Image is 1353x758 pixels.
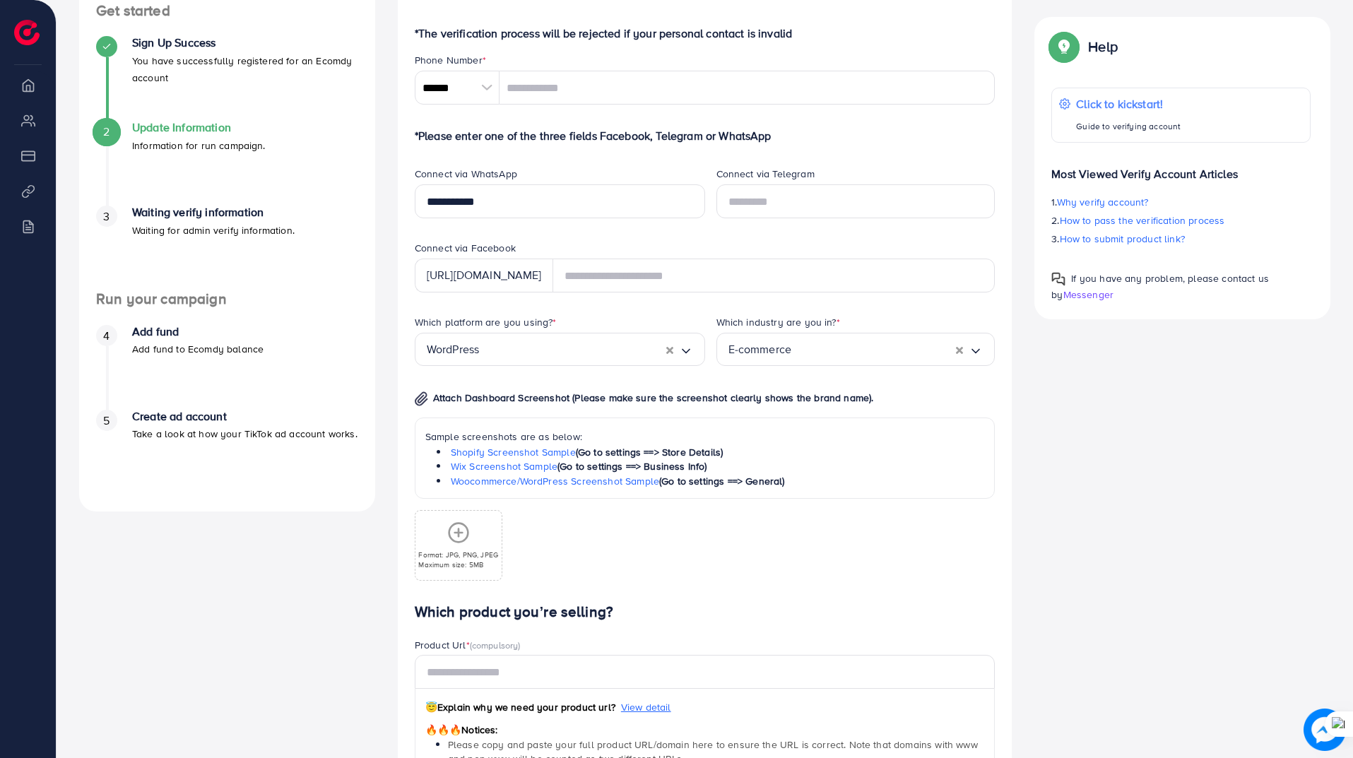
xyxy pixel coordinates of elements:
a: Shopify Screenshot Sample [451,445,576,459]
h4: Create ad account [132,410,358,423]
li: Sign Up Success [79,36,375,121]
p: *The verification process will be rejected if your personal contact is invalid [415,25,995,42]
input: Search for option [479,338,666,360]
span: Attach Dashboard Screenshot (Please make sure the screenshot clearly shows the brand name). [433,391,874,405]
img: logo [14,20,40,45]
p: Click to kickstart! [1076,95,1181,112]
h4: Update Information [132,121,266,134]
span: 5 [103,413,110,429]
span: How to pass the verification process [1060,213,1225,227]
span: E-commerce [728,338,792,360]
p: Format: JPG, PNG, JPEG [418,550,498,559]
span: Notices: [425,723,498,737]
label: Connect via Facebook [415,241,516,255]
div: Search for option [716,333,995,366]
label: Product Url [415,638,521,652]
span: If you have any problem, please contact us by [1051,271,1269,302]
p: Help [1088,38,1118,55]
span: Explain why we need your product url? [425,700,615,714]
span: 😇 [425,700,437,714]
h4: Sign Up Success [132,36,358,49]
span: View detail [621,700,671,714]
label: Phone Number [415,53,486,67]
span: WordPress [427,338,479,360]
li: Update Information [79,121,375,206]
span: (Go to settings ==> Store Details) [576,445,723,459]
span: (Go to settings ==> Business Info) [557,459,707,473]
div: Search for option [415,333,705,366]
p: Guide to verifying account [1076,118,1181,135]
img: Popup guide [1051,272,1065,286]
p: *Please enter one of the three fields Facebook, Telegram or WhatsApp [415,127,995,144]
p: Waiting for admin verify information. [132,222,295,239]
p: Sample screenshots are as below: [425,428,985,445]
p: Maximum size: 5MB [418,559,498,569]
img: Popup guide [1051,34,1077,59]
button: Clear Selected [666,341,673,357]
img: image [1304,709,1346,751]
label: Which industry are you in? [716,315,840,329]
li: Create ad account [79,410,375,495]
span: 2 [103,124,110,140]
p: 2. [1051,212,1311,229]
h4: Which product you’re selling? [415,603,995,621]
p: You have successfully registered for an Ecomdy account [132,52,358,86]
label: Connect via Telegram [716,167,815,181]
p: Add fund to Ecomdy balance [132,340,264,357]
li: Waiting verify information [79,206,375,290]
div: [URL][DOMAIN_NAME] [415,259,553,292]
img: img [415,391,428,406]
button: Clear Selected [956,341,963,357]
span: (Go to settings ==> General) [659,474,784,488]
input: Search for option [791,338,956,360]
li: Add fund [79,325,375,410]
p: 1. [1051,194,1311,211]
span: (compulsory) [470,639,521,651]
span: Why verify account? [1057,195,1149,209]
p: Most Viewed Verify Account Articles [1051,154,1311,182]
a: Woocommerce/WordPress Screenshot Sample [451,474,659,488]
span: 4 [103,328,110,344]
span: Messenger [1063,288,1113,302]
span: 3 [103,208,110,225]
span: How to submit product link? [1060,232,1185,246]
p: Information for run campaign. [132,137,266,154]
p: 3. [1051,230,1311,247]
span: 🔥🔥🔥 [425,723,461,737]
h4: Add fund [132,325,264,338]
h4: Waiting verify information [132,206,295,219]
h4: Get started [79,2,375,20]
p: Take a look at how your TikTok ad account works. [132,425,358,442]
label: Which platform are you using? [415,315,557,329]
h4: Run your campaign [79,290,375,308]
label: Connect via WhatsApp [415,167,517,181]
a: Wix Screenshot Sample [451,459,557,473]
